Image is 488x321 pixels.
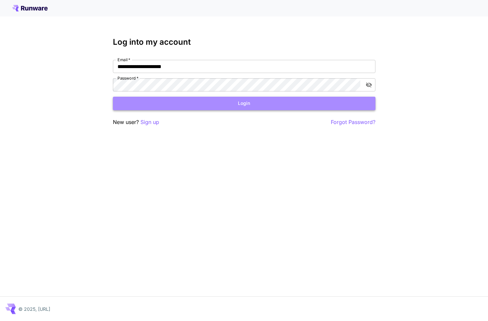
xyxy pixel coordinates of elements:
[140,118,159,126] button: Sign up
[117,75,138,81] label: Password
[117,57,130,62] label: Email
[113,97,375,110] button: Login
[113,37,375,47] h3: Log into my account
[363,79,375,91] button: toggle password visibility
[18,306,50,312] p: © 2025, [URL]
[331,118,375,126] button: Forgot Password?
[113,118,159,126] p: New user?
